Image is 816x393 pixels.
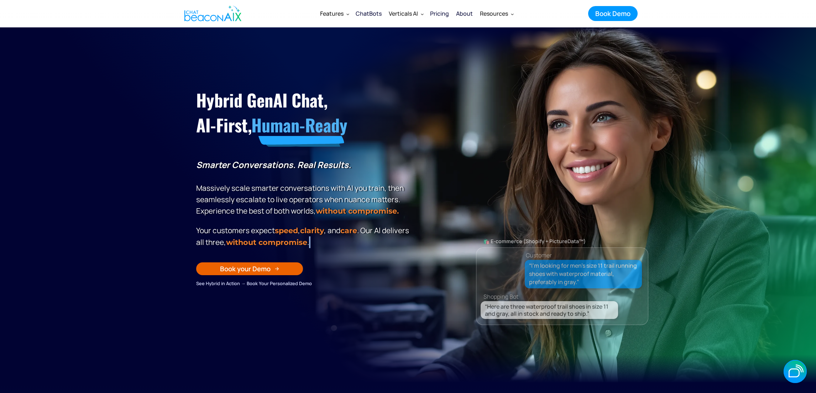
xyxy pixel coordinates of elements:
[316,206,399,215] strong: without compromise.
[453,4,476,23] a: About
[300,226,324,235] span: clarity
[529,262,638,287] div: “I’m looking for men’s size 11 trail running shoes with waterproof material, preferably in gray.”
[476,236,648,246] div: 🛍️ E-commerce (Shopify + PictureData™)
[588,6,638,21] a: Book Demo
[178,1,245,26] a: home
[317,5,352,22] div: Features
[196,88,412,138] h1: Hybrid GenAI Chat, AI-First,
[389,9,418,19] div: Verticals AI
[430,9,449,19] div: Pricing
[226,238,307,247] span: without compromise
[196,279,412,287] div: See Hybrid in Action → Book Your Personalized Demo
[485,303,616,317] div: “Here are three waterproof trail shoes in size 11 and gray, all in stock and ready to ship.”
[385,5,427,22] div: Verticals AI
[526,250,552,260] div: Customer
[346,12,349,15] img: Dropdown
[196,159,351,171] strong: Smarter Conversations. Real Results.
[275,267,279,271] img: Arrow
[275,226,298,235] strong: speed
[421,12,424,15] img: Dropdown
[251,112,347,137] span: Human-Ready
[476,5,517,22] div: Resources
[480,9,508,19] div: Resources
[356,9,382,19] div: ChatBots
[196,262,303,275] a: Book your Demo
[196,159,412,217] p: Massively scale smarter conversations with AI you train, then seamlessly escalate to live operato...
[511,12,514,15] img: Dropdown
[483,291,655,301] div: Shopping Bot
[595,9,631,18] div: Book Demo
[196,225,412,248] p: Your customers expect , , and . Our Al delivers all three, .
[427,4,453,23] a: Pricing
[456,9,473,19] div: About
[340,226,357,235] span: care
[352,4,385,23] a: ChatBots
[220,264,271,273] div: Book your Demo
[320,9,344,19] div: Features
